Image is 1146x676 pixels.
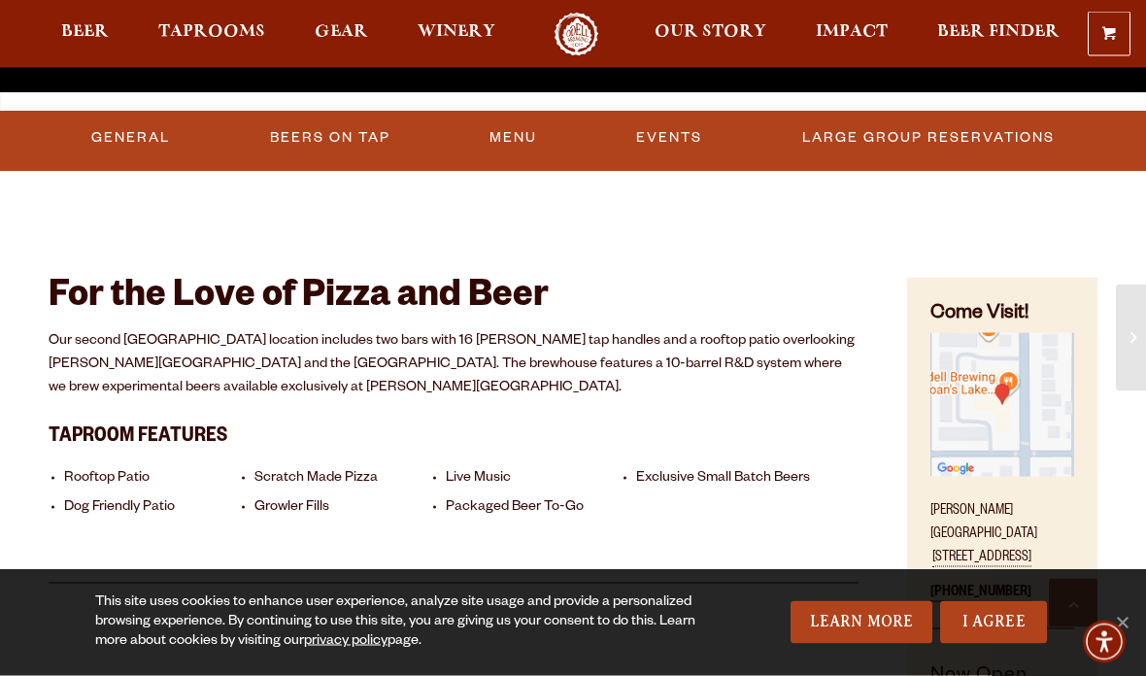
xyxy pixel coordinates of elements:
a: Gear [302,13,381,56]
a: Events [628,117,710,161]
p: [PERSON_NAME][GEOGRAPHIC_DATA] [930,489,1074,570]
a: Menu [482,117,545,161]
span: Taprooms [158,24,265,40]
span: Winery [418,24,495,40]
h4: Come Visit! [930,301,1074,329]
img: Small thumbnail of location on map [930,333,1074,477]
a: Beers On Tap [262,117,398,161]
a: Beer Finder [925,13,1072,56]
li: Dog Friendly Patio [64,499,247,518]
a: privacy policy [304,634,388,650]
a: Our Story [642,13,779,56]
span: Impact [816,24,888,40]
li: Exclusive Small Batch Beers [636,470,819,489]
a: I Agree [940,601,1047,644]
a: Impact [803,13,900,56]
a: Learn More [791,601,933,644]
span: Beer Finder [937,24,1060,40]
li: Rooftop Patio [64,470,247,489]
li: Live Music [446,470,628,489]
li: Growler Fills [254,499,437,518]
span: Beer [61,24,109,40]
a: Large Group Reservations [794,117,1062,161]
span: Our Story [655,24,766,40]
h2: For the Love of Pizza and Beer [49,278,859,321]
p: Our second [GEOGRAPHIC_DATA] location includes two bars with 16 [PERSON_NAME] tap handles and a r... [49,330,859,400]
a: Find on Google Maps (opens in a new window) [930,467,1074,483]
div: Accessibility Menu [1083,621,1126,663]
li: Scratch Made Pizza [254,470,437,489]
div: This site uses cookies to enhance user experience, analyze site usage and provide a personalized ... [95,593,725,652]
a: Beer [49,13,121,56]
li: Packaged Beer To-Go [446,499,628,518]
span: Gear [315,24,368,40]
a: Odell Home [540,13,613,56]
a: Winery [405,13,508,56]
a: Taprooms [146,13,278,56]
h3: Taproom Features [49,414,859,455]
a: General [84,117,178,161]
